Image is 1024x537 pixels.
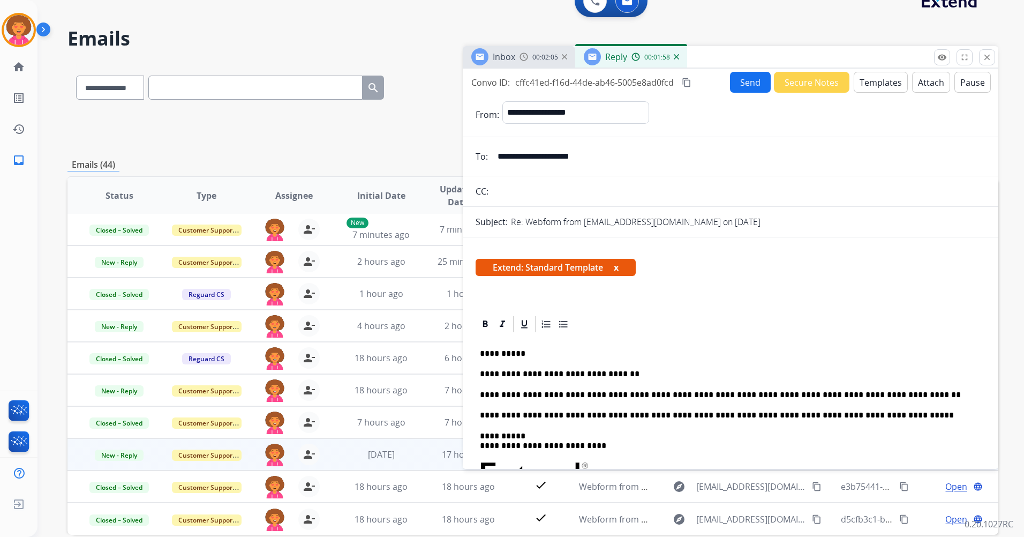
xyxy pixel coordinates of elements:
span: Customer Support [172,225,242,236]
p: Re: Webform from [EMAIL_ADDRESS][DOMAIN_NAME] on [DATE] [511,215,761,228]
button: x [614,261,619,274]
button: Send [730,72,771,93]
span: e3b75441-836c-4e29-8c3c-6cdb0810d1e4 [841,481,1006,493]
span: Open [945,480,967,493]
img: agent-avatar [264,444,285,466]
button: Attach [912,72,950,93]
img: agent-avatar [264,412,285,434]
span: cffc41ed-f16d-44de-ab46-5005e8ad0fcd [515,77,674,88]
p: From: [476,108,499,121]
div: Italic [494,316,510,332]
h2: Emails [67,28,998,49]
img: agent-avatar [264,347,285,370]
span: 17 hours ago [442,449,495,460]
button: Pause [954,72,991,93]
mat-icon: language [973,482,983,491]
span: Extend: Standard Template [476,259,636,276]
span: 18 hours ago [355,513,408,525]
div: Ordered List [538,316,554,332]
img: agent-avatar [264,283,285,305]
span: Reguard CS [182,289,231,300]
mat-icon: content_copy [682,78,691,87]
span: 25 minutes ago [438,256,500,267]
p: Emails (44) [67,158,119,171]
span: Customer Support [172,417,242,429]
span: Customer Support [172,321,242,332]
span: Webform from [EMAIL_ADDRESS][DOMAIN_NAME] on [DATE] [579,481,822,493]
div: Bold [477,316,493,332]
mat-icon: person_remove [303,352,315,364]
span: 18 hours ago [355,352,408,364]
span: Updated Date [434,183,482,208]
mat-icon: person_remove [303,448,315,461]
img: agent-avatar [264,219,285,241]
mat-icon: fullscreen [960,53,969,62]
p: CC: [476,185,488,198]
img: avatar [4,15,34,45]
mat-icon: remove_red_eye [937,53,947,62]
img: agent-avatar [264,251,285,273]
img: agent-avatar [264,315,285,338]
mat-icon: explore [673,480,686,493]
span: 7 minutes ago [440,223,497,235]
span: 7 hours ago [445,384,493,396]
span: 18 hours ago [442,481,495,493]
mat-icon: home [12,61,25,73]
span: Closed – Solved [89,289,149,300]
div: Bullet List [555,316,571,332]
span: Customer Support [172,450,242,461]
mat-icon: list_alt [12,92,25,105]
span: 00:02:05 [532,53,558,62]
span: 2 hours ago [357,256,405,267]
span: Type [197,189,216,202]
mat-icon: search [367,81,380,94]
mat-icon: close [982,53,992,62]
span: 1 hour ago [359,288,403,300]
img: agent-avatar [264,476,285,498]
mat-icon: person_remove [303,416,315,429]
span: 18 hours ago [355,481,408,493]
span: 18 hours ago [442,513,495,525]
mat-icon: person_remove [303,513,315,526]
span: Customer Support [172,514,242,526]
mat-icon: language [973,514,983,524]
mat-icon: check [534,511,547,524]
p: Convo ID: [471,76,510,89]
mat-icon: content_copy [812,514,822,524]
mat-icon: history [12,123,25,136]
span: Initial Date [357,189,405,202]
span: Closed – Solved [89,482,149,493]
span: Open [945,513,967,526]
span: 6 hours ago [445,352,493,364]
span: 7 hours ago [357,416,405,428]
button: Secure Notes [774,72,849,93]
span: 2 hours ago [445,320,493,332]
mat-icon: inbox [12,154,25,167]
mat-icon: person_remove [303,255,315,268]
p: Subject: [476,215,508,228]
span: Closed – Solved [89,514,149,526]
p: 0.20.1027RC [965,518,1013,531]
span: Closed – Solved [89,353,149,364]
span: Reply [605,51,627,63]
span: [EMAIL_ADDRESS][DOMAIN_NAME] [696,480,806,493]
span: [DATE] [368,449,395,460]
mat-icon: content_copy [899,482,909,491]
div: Underline [516,316,532,332]
span: New - Reply [95,321,144,332]
mat-icon: check [534,479,547,491]
mat-icon: person_remove [303,384,315,397]
span: Webform from [EMAIL_ADDRESS][DOMAIN_NAME] on [DATE] [579,513,822,525]
span: Closed – Solved [89,417,149,429]
span: 7 minutes ago [352,229,410,241]
span: [EMAIL_ADDRESS][DOMAIN_NAME] [696,513,806,526]
span: Inbox [493,51,515,63]
span: Customer Support [172,482,242,493]
p: To: [476,150,488,163]
span: Status [106,189,133,202]
mat-icon: content_copy [812,482,822,491]
span: 1 hour ago [447,288,491,300]
mat-icon: person_remove [303,319,315,332]
span: New - Reply [95,385,144,397]
mat-icon: person_remove [303,480,315,493]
